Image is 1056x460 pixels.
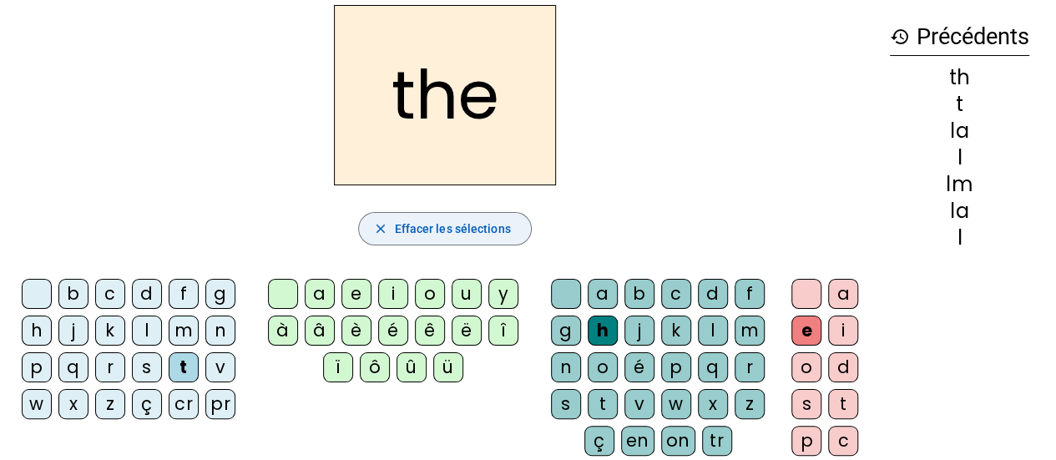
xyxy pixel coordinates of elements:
[341,316,371,346] div: è
[58,352,88,382] div: q
[698,352,728,382] div: q
[890,201,1029,221] div: la
[735,389,765,419] div: z
[661,389,691,419] div: w
[22,316,52,346] div: h
[397,352,427,382] div: û
[132,279,162,309] div: d
[169,279,199,309] div: f
[169,316,199,346] div: m
[702,426,732,456] div: tr
[205,389,235,419] div: pr
[735,279,765,309] div: f
[305,316,335,346] div: â
[132,352,162,382] div: s
[378,316,408,346] div: é
[360,352,390,382] div: ô
[22,352,52,382] div: p
[661,316,691,346] div: k
[698,316,728,346] div: l
[698,279,728,309] div: d
[95,279,125,309] div: c
[890,94,1029,114] div: t
[169,352,199,382] div: t
[132,316,162,346] div: l
[95,316,125,346] div: k
[661,279,691,309] div: c
[661,352,691,382] div: p
[828,279,858,309] div: a
[488,316,518,346] div: î
[452,279,482,309] div: u
[791,389,821,419] div: s
[323,352,353,382] div: ï
[588,352,618,382] div: o
[305,279,335,309] div: a
[624,279,654,309] div: b
[828,352,858,382] div: d
[791,316,821,346] div: e
[551,352,581,382] div: n
[661,426,695,456] div: on
[433,352,463,382] div: ü
[828,316,858,346] div: i
[791,426,821,456] div: p
[358,212,531,245] button: Effacer les sélections
[735,316,765,346] div: m
[268,316,298,346] div: à
[624,316,654,346] div: j
[415,316,445,346] div: ê
[588,316,618,346] div: h
[890,27,910,47] mat-icon: history
[584,426,614,456] div: ç
[205,352,235,382] div: v
[735,352,765,382] div: r
[488,279,518,309] div: y
[452,316,482,346] div: ë
[890,121,1029,141] div: la
[890,228,1029,248] div: l
[698,389,728,419] div: x
[624,389,654,419] div: v
[890,148,1029,168] div: l
[372,221,387,236] mat-icon: close
[334,5,556,185] h2: the
[551,316,581,346] div: g
[169,389,199,419] div: cr
[415,279,445,309] div: o
[828,389,858,419] div: t
[551,389,581,419] div: s
[394,219,510,239] span: Effacer les sélections
[22,389,52,419] div: w
[588,389,618,419] div: t
[341,279,371,309] div: e
[624,352,654,382] div: é
[890,174,1029,195] div: lm
[58,316,88,346] div: j
[621,426,654,456] div: en
[95,389,125,419] div: z
[205,316,235,346] div: n
[828,426,858,456] div: c
[95,352,125,382] div: r
[890,68,1029,88] div: th
[890,18,1029,56] h3: Précédents
[791,352,821,382] div: o
[132,389,162,419] div: ç
[58,279,88,309] div: b
[588,279,618,309] div: a
[205,279,235,309] div: g
[58,389,88,419] div: x
[378,279,408,309] div: i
